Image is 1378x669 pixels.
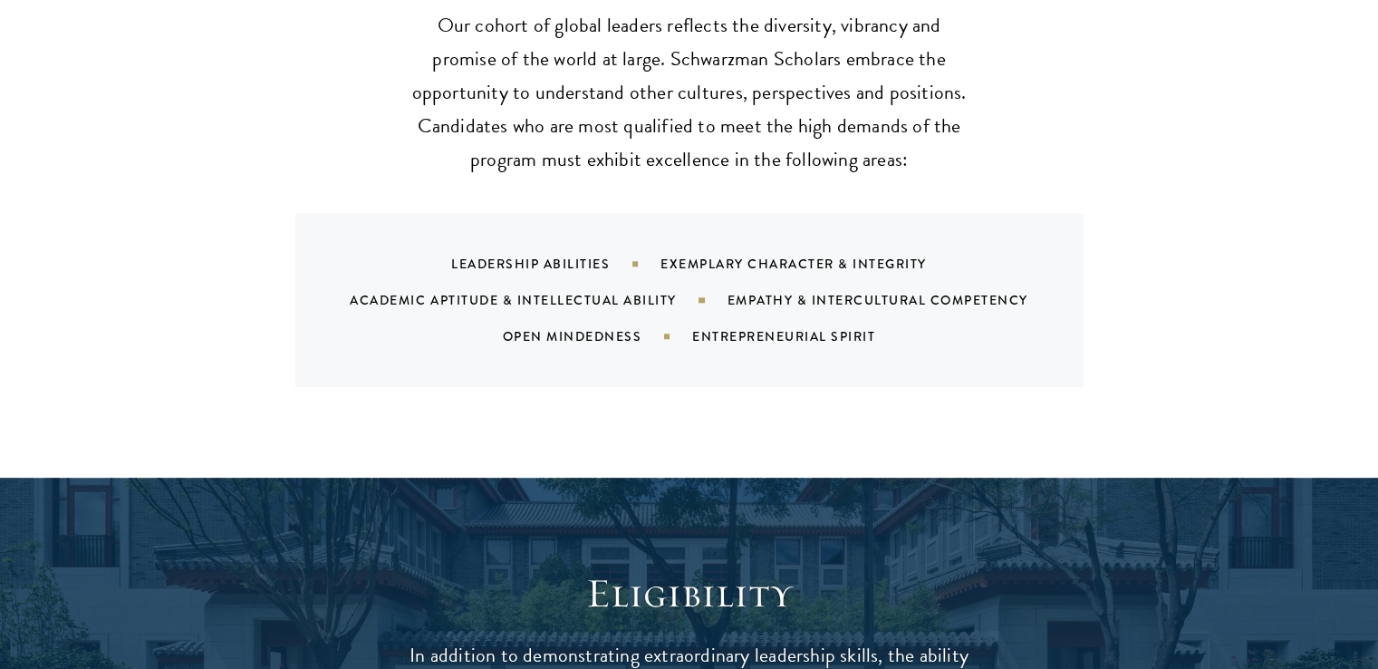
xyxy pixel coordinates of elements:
[451,255,660,273] div: Leadership Abilities
[503,327,693,345] div: Open Mindedness
[409,9,970,177] p: Our cohort of global leaders reflects the diversity, vibrancy and promise of the world at large. ...
[692,327,920,345] div: Entrepreneurial Spirit
[350,291,727,309] div: Academic Aptitude & Intellectual Ability
[660,255,972,273] div: Exemplary Character & Integrity
[728,291,1074,309] div: Empathy & Intercultural Competency
[409,568,970,619] h2: Eligibility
